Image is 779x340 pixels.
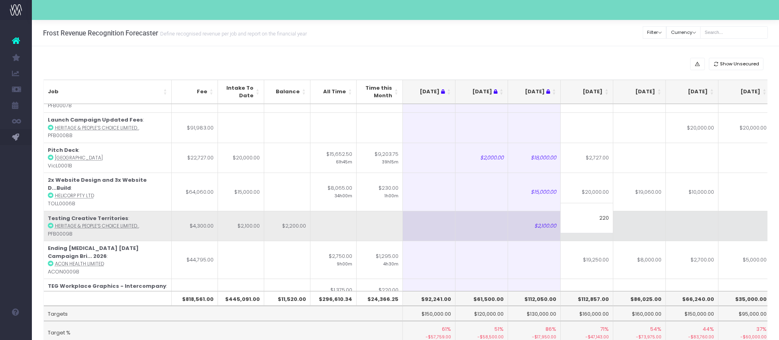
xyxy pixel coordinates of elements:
small: 1h00m [385,192,398,199]
td: Targets [44,306,403,321]
th: $66,240.00 [666,291,718,306]
td: $19,060.00 [613,173,666,210]
small: 39h15m [382,158,398,165]
td: $150,000.00 [403,306,455,321]
strong: Pitch Deck [48,146,78,154]
td: $1,375.00 [310,279,357,309]
th: $112,050.00 [508,291,561,306]
td: $64,060.00 [172,173,218,210]
th: Balance: activate to sort column ascending [264,80,310,104]
td: $120,000.00 [455,306,508,321]
th: $11,520.00 [264,291,310,306]
abbr: Vic Lake [55,155,103,161]
span: 71% [600,325,609,333]
td: : VicL0001B [44,143,172,173]
small: 9h00m [337,260,352,267]
th: $92,241.00 [403,291,455,306]
th: $61,500.00 [455,291,508,306]
strong: Launch Campaign Updated Fees [48,116,143,124]
td: $19,250.00 [561,241,613,279]
td: $160,000.00 [613,306,666,321]
span: 37% [756,325,767,333]
th: $296,610.34 [310,291,357,306]
td: $95,000.00 [718,306,771,321]
th: $112,857.00 [561,291,613,306]
td: $2,200.00 [264,211,310,241]
td: $8,065.00 [310,173,357,210]
td: $20,000.00 [218,143,264,173]
abbr: ACON Health Limited [55,261,104,267]
h3: Frost Revenue Recognition Forecaster [43,29,307,37]
td: : PFB0008B [44,112,172,143]
td: $20,000.00 [561,173,613,210]
th: $35,000.00 [718,291,771,306]
button: Filter [643,26,667,39]
th: Jul 25 : activate to sort column ascending [455,80,508,104]
th: Time this Month: activate to sort column ascending [357,80,403,104]
span: 61% [442,325,451,333]
span: 86% [545,325,556,333]
strong: Ending [MEDICAL_DATA] [DATE] Campaign Bri... 2026 [48,244,139,260]
td: $9,203.75 [357,143,403,173]
td: $2,727.00 [561,143,613,173]
th: All Time: activate to sort column ascending [310,80,357,104]
strong: Testing Creative Territories [48,214,128,222]
span: 44% [702,325,714,333]
th: Oct 25: activate to sort column ascending [613,80,666,104]
td: $4,300.00 [172,211,218,241]
span: 51% [494,325,504,333]
th: Job: activate to sort column ascending [44,80,172,104]
img: images/default_profile_image.png [10,324,22,336]
small: 34h00m [334,192,352,199]
td: : TOLL0006B [44,173,172,210]
input: Search... [700,26,768,39]
td: $20,000.00 [718,112,771,143]
th: $24,366.25 [357,291,403,306]
th: Dec 25: activate to sort column ascending [718,80,771,104]
th: $86,025.00 [613,291,666,306]
th: Fee: activate to sort column ascending [172,80,218,104]
td: $20,000.00 [666,112,718,143]
td: $1,820.00 [172,279,218,309]
td: $1,295.00 [357,241,403,279]
td: $2,700.00 [666,241,718,279]
th: Aug 25 : activate to sort column ascending [508,80,561,104]
td: $230.00 [357,173,403,210]
td: $220.00 [357,279,403,309]
abbr: Heritage & People’s Choice Limited [55,223,139,229]
small: 61h45m [336,158,352,165]
td: $160,000.00 [561,306,613,321]
th: Intake To Date: activate to sort column ascending [218,80,264,104]
td: $2,000.00 [455,143,508,173]
button: Show Unsecured [709,58,764,70]
td: $8,000.00 [613,241,666,279]
strong: 2x Website Design and 3x Website D...Build [48,176,147,192]
th: Jun 25 : activate to sort column ascending [403,80,455,104]
th: Sep 25: activate to sort column ascending [561,80,613,104]
abbr: Heritage & People’s Choice Limited [55,125,139,131]
td: $620.00 [561,279,613,309]
button: Currency [666,26,701,39]
td: : TEG0002B [44,279,172,309]
td: $15,000.00 [508,173,561,210]
td: $15,652.50 [310,143,357,173]
td: $5,000.00 [718,241,771,279]
span: Show Unsecured [720,61,759,67]
td: $91,983.00 [172,112,218,143]
td: $1,200.00 [218,279,264,309]
th: Nov 25: activate to sort column ascending [666,80,718,104]
th: $818,561.00 [172,291,218,306]
td: $15,000.00 [218,173,264,210]
small: 4h30m [383,260,398,267]
td: $150,000.00 [666,306,718,321]
td: $2,100.00 [508,211,561,241]
td: $18,000.00 [508,143,561,173]
th: $445,091.00 [218,291,264,306]
td: $2,100.00 [218,211,264,241]
td: $10,000.00 [666,173,718,210]
td: $44,795.00 [172,241,218,279]
td: : PFB0009B [44,211,172,241]
span: 54% [650,325,661,333]
td: $2,750.00 [310,241,357,279]
strong: TEG Workplace Graphics - Intercompany [48,282,166,290]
